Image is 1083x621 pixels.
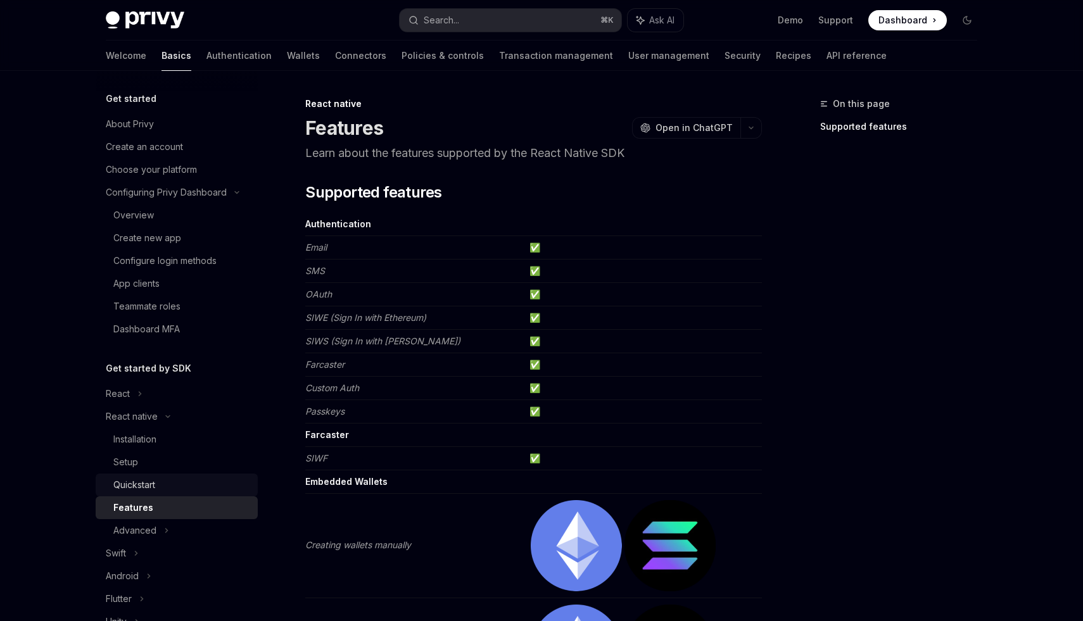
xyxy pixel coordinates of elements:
div: App clients [113,276,160,291]
strong: Farcaster [305,429,349,440]
div: Features [113,500,153,515]
a: Teammate roles [96,295,258,318]
span: ⌘ K [600,15,614,25]
div: Android [106,568,139,584]
button: Toggle dark mode [957,10,977,30]
span: Dashboard [878,14,927,27]
a: Choose your platform [96,158,258,181]
a: Configure login methods [96,249,258,272]
a: Welcome [106,41,146,71]
strong: Authentication [305,218,371,229]
td: ✅ [524,260,762,283]
td: ✅ [524,236,762,260]
em: Email [305,242,327,253]
a: Overview [96,204,258,227]
a: Connectors [335,41,386,71]
span: Ask AI [649,14,674,27]
td: ✅ [524,353,762,377]
a: Transaction management [499,41,613,71]
em: Custom Auth [305,382,359,393]
div: Installation [113,432,156,447]
a: User management [628,41,709,71]
div: Teammate roles [113,299,180,314]
div: Choose your platform [106,162,197,177]
p: Learn about the features supported by the React Native SDK [305,144,762,162]
h1: Features [305,116,383,139]
div: Advanced [113,523,156,538]
div: React [106,386,130,401]
td: ✅ [524,330,762,353]
h5: Get started [106,91,156,106]
a: Setup [96,451,258,474]
img: ethereum.png [531,500,622,591]
a: Create an account [96,135,258,158]
h5: Get started by SDK [106,361,191,376]
a: Features [96,496,258,519]
td: ✅ [524,400,762,423]
div: Configure login methods [113,253,217,268]
button: Open in ChatGPT [632,117,740,139]
div: Search... [424,13,459,28]
img: dark logo [106,11,184,29]
td: ✅ [524,306,762,330]
div: React native [106,409,158,424]
div: About Privy [106,116,154,132]
div: Swift [106,546,126,561]
div: Configuring Privy Dashboard [106,185,227,200]
em: Passkeys [305,406,345,417]
a: Demo [778,14,803,27]
div: Flutter [106,591,132,606]
em: SIWF [305,453,327,463]
div: Dashboard MFA [113,322,180,337]
td: ✅ [524,283,762,306]
span: Open in ChatGPT [655,122,733,134]
button: Ask AI [628,9,683,32]
a: Security [725,41,761,71]
button: Search...⌘K [400,9,621,32]
a: Supported features [820,116,987,137]
a: Authentication [206,41,272,71]
div: Overview [113,208,154,223]
a: About Privy [96,113,258,135]
a: Wallets [287,41,320,71]
div: Setup [113,455,138,470]
em: OAuth [305,289,332,299]
em: SIWE (Sign In with Ethereum) [305,312,426,323]
a: Dashboard MFA [96,318,258,341]
div: Create an account [106,139,183,154]
a: Create new app [96,227,258,249]
em: Creating wallets manually [305,539,411,550]
a: Installation [96,428,258,451]
a: Quickstart [96,474,258,496]
span: Supported features [305,182,441,203]
img: solana.png [624,500,716,591]
div: Quickstart [113,477,155,492]
em: SIWS (Sign In with [PERSON_NAME]) [305,336,460,346]
a: API reference [826,41,887,71]
span: On this page [833,96,890,111]
em: SMS [305,265,325,276]
a: Recipes [776,41,811,71]
td: ✅ [524,377,762,400]
a: Basics [161,41,191,71]
a: Policies & controls [402,41,484,71]
a: Support [818,14,853,27]
em: Farcaster [305,359,345,370]
a: App clients [96,272,258,295]
div: React native [305,97,762,110]
strong: Embedded Wallets [305,476,388,487]
a: Dashboard [868,10,947,30]
td: ✅ [524,447,762,470]
div: Create new app [113,230,181,246]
